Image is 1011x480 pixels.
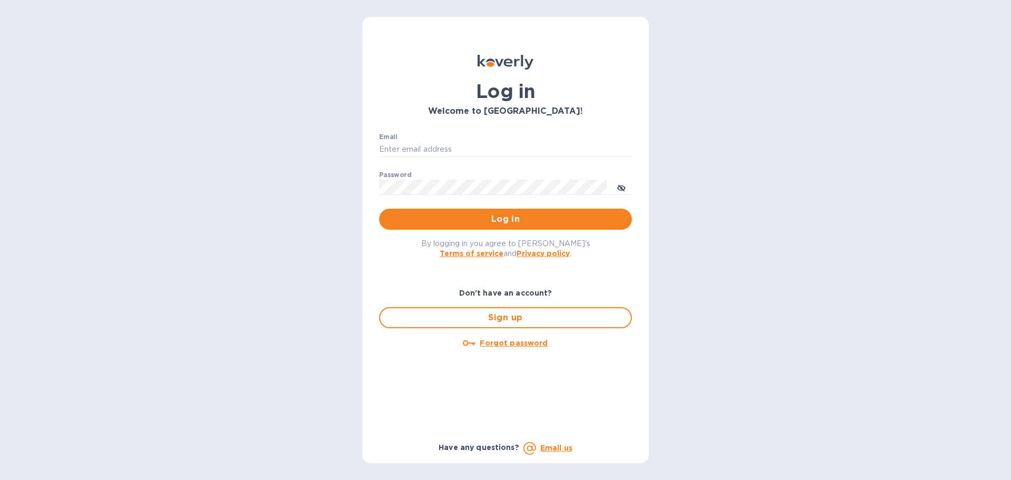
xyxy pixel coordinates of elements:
[440,249,503,258] a: Terms of service
[379,209,632,230] button: Log in
[389,311,622,324] span: Sign up
[379,142,632,158] input: Enter email address
[379,106,632,116] h3: Welcome to [GEOGRAPHIC_DATA]!
[517,249,570,258] a: Privacy policy
[379,134,398,140] label: Email
[379,172,411,178] label: Password
[478,55,533,70] img: Koverly
[459,289,552,297] b: Don't have an account?
[540,444,572,452] a: Email us
[379,80,632,102] h1: Log in
[439,443,519,452] b: Have any questions?
[379,307,632,328] button: Sign up
[480,339,548,347] u: Forgot password
[388,213,623,226] span: Log in
[611,177,632,198] button: toggle password visibility
[421,239,590,258] span: By logging in you agree to [PERSON_NAME]'s and .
